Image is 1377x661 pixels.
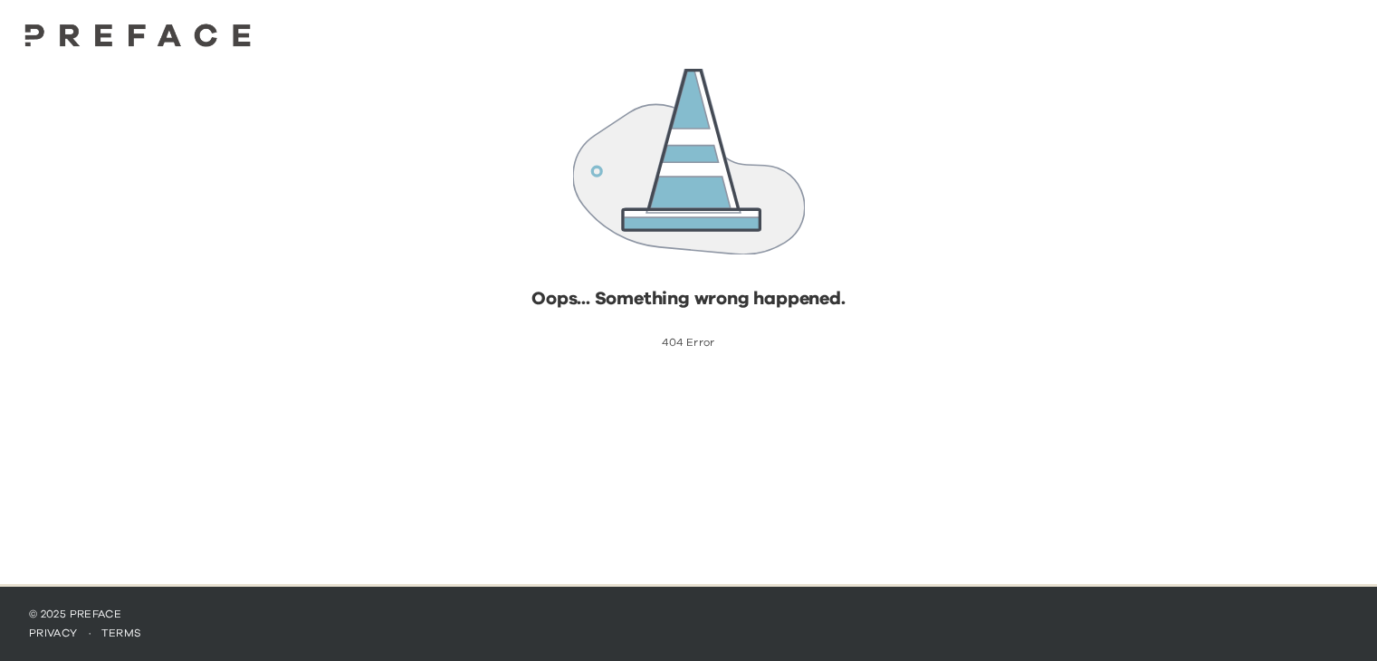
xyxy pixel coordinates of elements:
p: Oops... Something wrong happened. [531,286,845,337]
img: Preface Logo [16,22,260,47]
p: © 2025 Preface [29,607,1348,621]
p: 404 Error [662,335,714,350]
a: privacy [29,627,78,638]
a: terms [101,627,142,638]
span: · [78,627,101,638]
